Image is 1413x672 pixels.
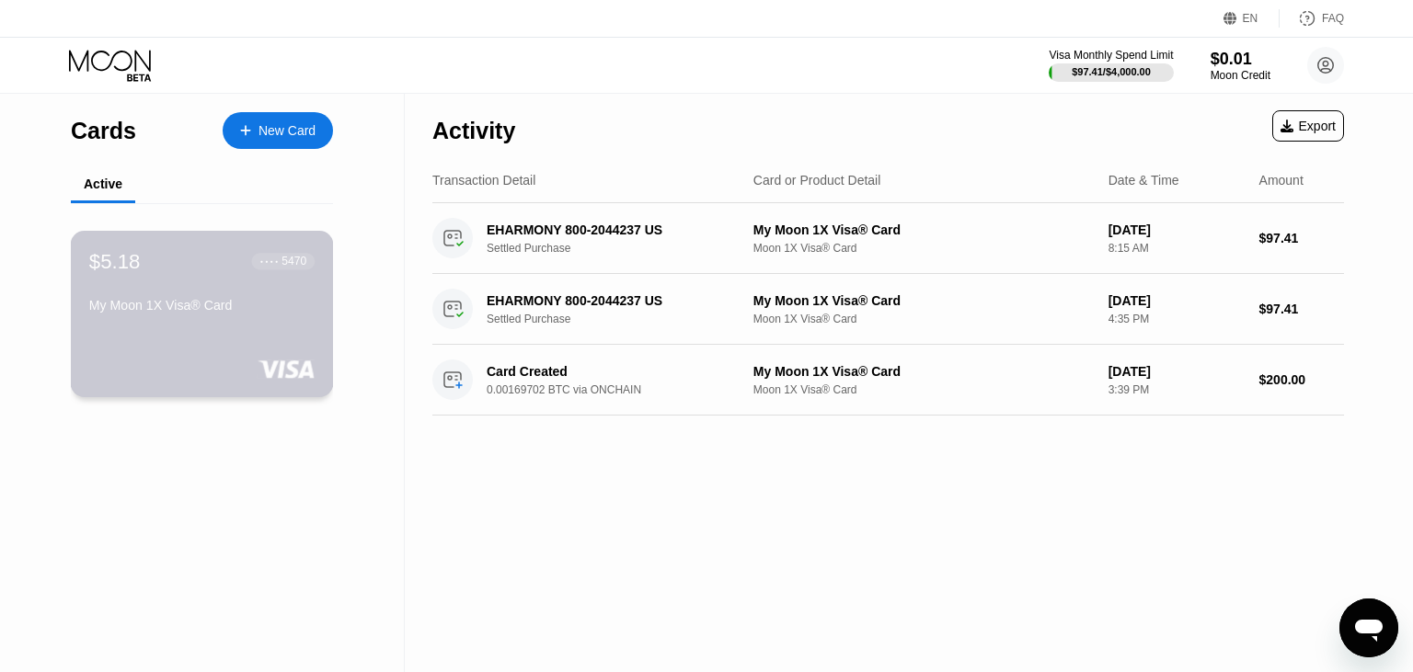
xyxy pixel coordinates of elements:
[1109,222,1245,237] div: [DATE]
[487,242,763,255] div: Settled Purchase
[753,222,1094,237] div: My Moon 1X Visa® Card
[487,222,743,237] div: EHARMONY 800-2044237 US
[753,293,1094,308] div: My Moon 1X Visa® Card
[753,242,1094,255] div: Moon 1X Visa® Card
[753,173,881,188] div: Card or Product Detail
[487,313,763,325] div: Settled Purchase
[223,112,333,149] div: New Card
[1109,173,1179,188] div: Date & Time
[487,293,743,308] div: EHARMONY 800-2044237 US
[1211,50,1270,82] div: $0.01Moon Credit
[1109,364,1245,379] div: [DATE]
[1259,231,1344,245] div: $97.41
[1259,173,1304,188] div: Amount
[281,255,306,268] div: 5470
[432,118,515,144] div: Activity
[84,177,122,191] div: Active
[1280,9,1344,28] div: FAQ
[753,383,1094,396] div: Moon 1X Visa® Card
[1109,383,1245,396] div: 3:39 PM
[1339,598,1398,657] iframe: Button to launch messaging window, conversation in progress
[1259,302,1344,316] div: $97.41
[71,118,136,144] div: Cards
[1109,293,1245,308] div: [DATE]
[432,173,535,188] div: Transaction Detail
[1322,12,1344,25] div: FAQ
[1049,49,1173,82] div: Visa Monthly Spend Limit$97.41/$4,000.00
[89,298,315,313] div: My Moon 1X Visa® Card
[1259,372,1344,387] div: $200.00
[1243,12,1258,25] div: EN
[753,313,1094,325] div: Moon 1X Visa® Card
[753,364,1094,379] div: My Moon 1X Visa® Card
[1072,66,1151,77] div: $97.41 / $4,000.00
[432,203,1344,274] div: EHARMONY 800-2044237 USSettled PurchaseMy Moon 1X Visa® CardMoon 1X Visa® Card[DATE]8:15 AM$97.41
[1109,313,1245,325] div: 4:35 PM
[1223,9,1280,28] div: EN
[487,364,743,379] div: Card Created
[1049,49,1173,62] div: Visa Monthly Spend Limit
[89,249,141,273] div: $5.18
[1281,119,1336,133] div: Export
[1272,110,1344,142] div: Export
[1109,242,1245,255] div: 8:15 AM
[258,123,316,139] div: New Card
[1211,69,1270,82] div: Moon Credit
[1211,50,1270,69] div: $0.01
[260,258,279,264] div: ● ● ● ●
[72,232,332,396] div: $5.18● ● ● ●5470My Moon 1X Visa® Card
[487,383,763,396] div: 0.00169702 BTC via ONCHAIN
[432,274,1344,345] div: EHARMONY 800-2044237 USSettled PurchaseMy Moon 1X Visa® CardMoon 1X Visa® Card[DATE]4:35 PM$97.41
[432,345,1344,416] div: Card Created0.00169702 BTC via ONCHAINMy Moon 1X Visa® CardMoon 1X Visa® Card[DATE]3:39 PM$200.00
